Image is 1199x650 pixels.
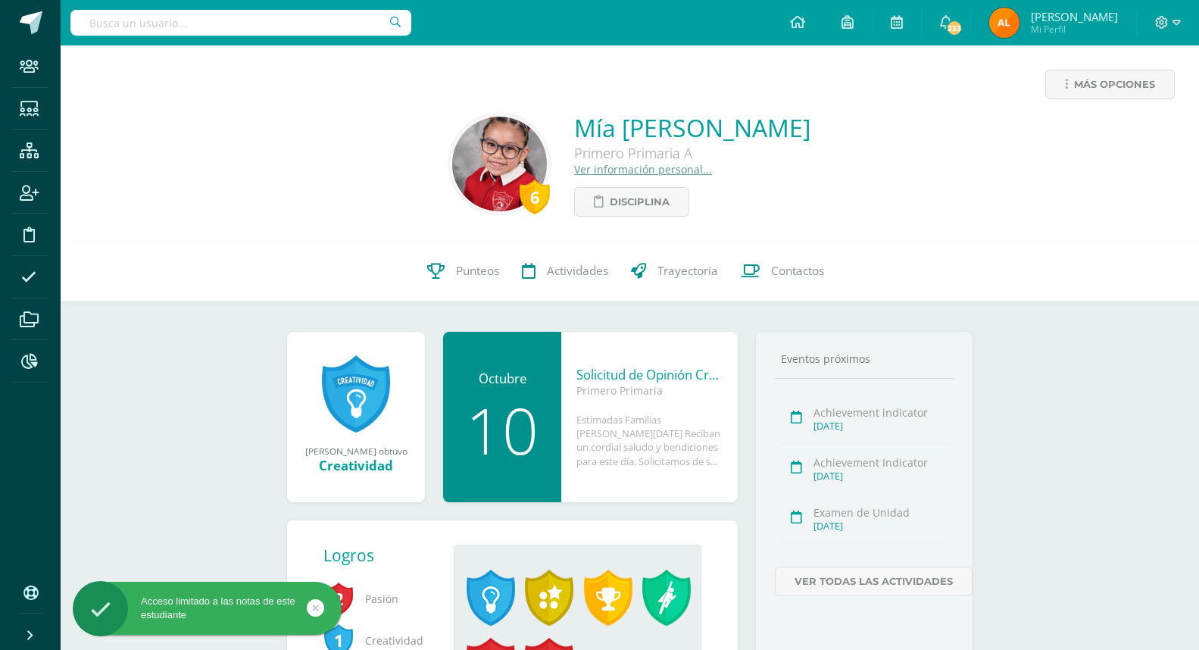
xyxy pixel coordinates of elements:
div: Logros [323,545,442,566]
input: Busca un usuario... [70,10,411,36]
span: Punteos [456,263,499,279]
a: Actividades [511,241,620,302]
span: Disciplina [610,188,670,216]
img: af9b8bc9e20a7c198341f7486dafb623.png [989,8,1019,38]
span: Más opciones [1074,70,1155,98]
div: Primero Primaria A [574,144,810,162]
div: 10 [458,398,546,462]
div: Primero Primaria [576,383,723,398]
div: [PERSON_NAME] obtuvo [302,445,410,457]
a: Ver información personal... [574,162,712,177]
div: 6 [520,180,550,214]
img: 0609ddb7d7d7a3d0669685a58b06a444.png [452,117,547,211]
div: Estimadas Familias [PERSON_NAME][DATE] Reciban un cordial saludo y bendiciones para este día. Sol... [576,413,723,468]
span: [PERSON_NAME] [1031,9,1118,24]
span: Contactos [771,263,824,279]
a: Contactos [729,241,835,302]
div: Acceso limitado a las notas de este estudiante [73,595,342,622]
a: Más opciones [1045,70,1175,99]
a: Punteos [416,241,511,302]
span: Actividades [547,263,608,279]
span: 2 [323,581,354,616]
span: Mi Perfil [1031,23,1118,36]
span: Pasión [323,578,429,620]
div: Eventos próximos [775,352,954,366]
div: [DATE] [813,470,949,483]
div: Achievement indicator [813,405,949,420]
div: Creatividad [302,457,410,474]
span: 233 [946,20,963,36]
div: Solicitud de Opinión Creciendo en Familia [576,366,723,383]
div: Achievement Indicator [813,455,949,470]
span: Trayectoria [657,263,718,279]
div: [DATE] [813,420,949,433]
a: Ver todas las actividades [775,567,973,596]
div: [DATE] [813,520,949,533]
a: Trayectoria [620,241,729,302]
a: Mía [PERSON_NAME] [574,111,810,144]
a: Disciplina [574,187,689,217]
div: Octubre [458,370,546,387]
div: Examen de Unidad [813,505,949,520]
